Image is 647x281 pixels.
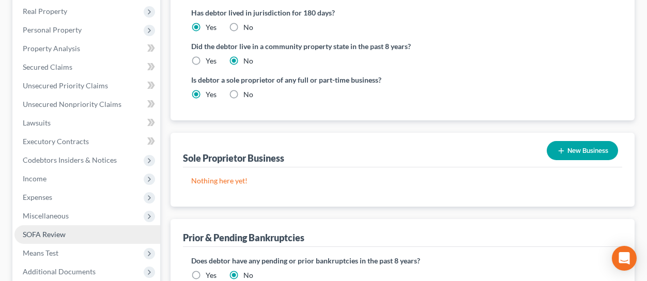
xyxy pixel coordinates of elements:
label: Does debtor have any pending or prior bankruptcies in the past 8 years? [191,255,614,266]
label: No [243,56,253,66]
label: No [243,89,253,100]
a: Property Analysis [14,39,160,58]
button: New Business [547,141,618,160]
span: Unsecured Priority Claims [23,81,108,90]
span: Expenses [23,193,52,201]
p: Nothing here yet! [191,176,614,186]
label: Is debtor a sole proprietor of any full or part-time business? [191,74,397,85]
span: Codebtors Insiders & Notices [23,155,117,164]
a: Unsecured Priority Claims [14,76,160,95]
label: Has debtor lived in jurisdiction for 180 days? [191,7,614,18]
span: Real Property [23,7,67,15]
span: SOFA Review [23,230,66,239]
span: Income [23,174,47,183]
span: Unsecured Nonpriority Claims [23,100,121,108]
span: Property Analysis [23,44,80,53]
a: Secured Claims [14,58,160,76]
span: Personal Property [23,25,82,34]
a: Unsecured Nonpriority Claims [14,95,160,114]
label: No [243,22,253,33]
div: Prior & Pending Bankruptcies [183,231,304,244]
a: Executory Contracts [14,132,160,151]
label: Yes [206,89,217,100]
a: Lawsuits [14,114,160,132]
span: Executory Contracts [23,137,89,146]
label: No [243,270,253,280]
span: Miscellaneous [23,211,69,220]
div: Sole Proprietor Business [183,152,284,164]
label: Yes [206,22,217,33]
div: Open Intercom Messenger [612,246,637,271]
a: SOFA Review [14,225,160,244]
label: Yes [206,56,217,66]
span: Means Test [23,248,58,257]
span: Lawsuits [23,118,51,127]
span: Additional Documents [23,267,96,276]
label: Did the debtor live in a community property state in the past 8 years? [191,41,614,52]
span: Secured Claims [23,63,72,71]
label: Yes [206,270,217,280]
